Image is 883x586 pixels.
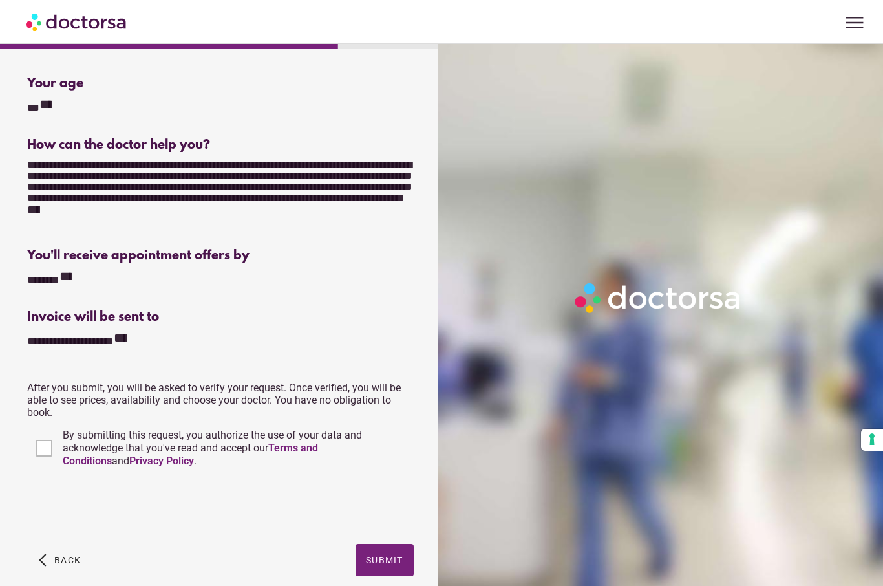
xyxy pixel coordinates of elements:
div: You'll receive appointment offers by [27,248,413,263]
span: menu [842,10,867,35]
span: Back [54,555,81,565]
button: Submit [356,544,414,576]
div: How can the doctor help you? [27,138,413,153]
p: After you submit, you will be asked to verify your request. Once verified, you will be able to se... [27,382,413,418]
img: Logo-Doctorsa-trans-White-partial-flat.png [570,278,747,318]
iframe: reCAPTCHA [27,481,224,531]
span: Submit [366,555,403,565]
div: Your age [27,76,218,91]
span: By submitting this request, you authorize the use of your data and acknowledge that you've read a... [63,429,362,467]
img: Doctorsa.com [26,7,128,36]
a: Terms and Conditions [63,442,318,467]
button: Your consent preferences for tracking technologies [861,429,883,451]
div: Invoice will be sent to [27,310,413,325]
button: arrow_back_ios Back [34,544,86,576]
a: Privacy Policy [129,455,194,467]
